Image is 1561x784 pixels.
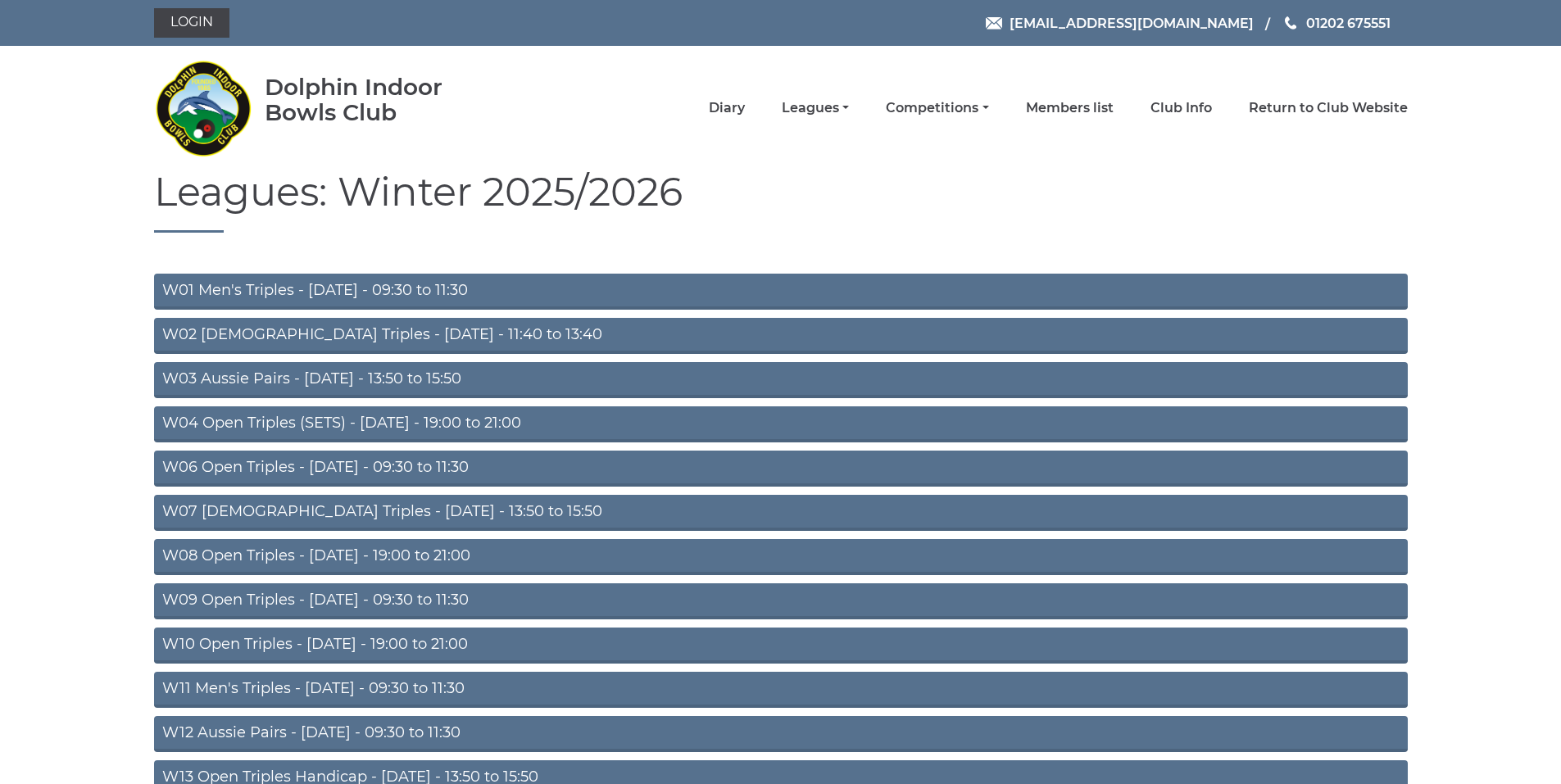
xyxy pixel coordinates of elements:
a: W10 Open Triples - [DATE] - 19:00 to 21:00 [154,628,1408,664]
a: Login [154,8,229,38]
div: Dolphin Indoor Bowls Club [265,75,495,125]
a: Phone us 01202 675551 [1282,13,1391,34]
a: Diary [709,99,745,117]
a: Club Info [1150,99,1212,117]
a: W04 Open Triples (SETS) - [DATE] - 19:00 to 21:00 [154,406,1408,442]
img: Phone us [1285,16,1296,29]
a: W01 Men's Triples - [DATE] - 09:30 to 11:30 [154,274,1408,310]
a: W09 Open Triples - [DATE] - 09:30 to 11:30 [154,583,1408,619]
span: [EMAIL_ADDRESS][DOMAIN_NAME] [1010,15,1254,30]
a: Members list [1026,99,1114,117]
h1: Leagues: Winter 2025/2026 [154,170,1408,233]
a: W12 Aussie Pairs - [DATE] - 09:30 to 11:30 [154,716,1408,752]
a: W06 Open Triples - [DATE] - 09:30 to 11:30 [154,451,1408,487]
img: Dolphin Indoor Bowls Club [154,51,252,165]
a: W03 Aussie Pairs - [DATE] - 13:50 to 15:50 [154,362,1408,398]
a: W11 Men's Triples - [DATE] - 09:30 to 11:30 [154,672,1408,708]
img: Email [986,17,1002,29]
a: W07 [DEMOGRAPHIC_DATA] Triples - [DATE] - 13:50 to 15:50 [154,495,1408,531]
a: W08 Open Triples - [DATE] - 19:00 to 21:00 [154,539,1408,575]
a: Competitions [886,99,988,117]
a: Return to Club Website [1249,99,1408,117]
span: 01202 675551 [1306,15,1391,30]
a: W02 [DEMOGRAPHIC_DATA] Triples - [DATE] - 11:40 to 13:40 [154,318,1408,354]
a: Email [EMAIL_ADDRESS][DOMAIN_NAME] [986,13,1254,34]
a: Leagues [782,99,849,117]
